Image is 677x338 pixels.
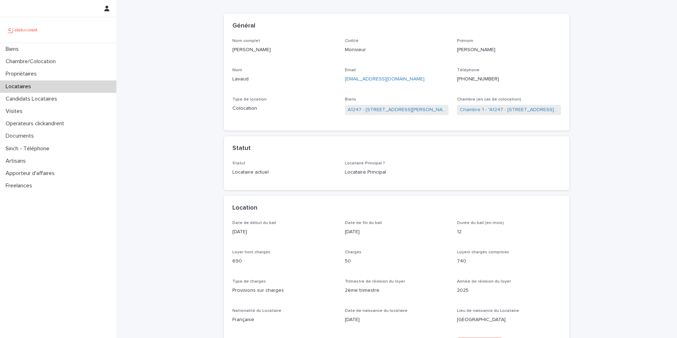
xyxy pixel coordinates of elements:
p: Colocation [232,105,336,112]
span: Nom complet [232,39,260,43]
span: Année de révision du loyer [457,279,511,284]
h2: Général [232,22,255,30]
p: Propriétaires [3,71,42,77]
p: 50 [345,258,449,265]
a: Chambre 1 - "A1247 - [STREET_ADDRESS][PERSON_NAME]" [460,106,558,114]
span: Téléphone [457,68,480,72]
h2: Statut [232,145,251,152]
p: [PERSON_NAME] [457,46,561,54]
span: Chambre (en cas de colocation) [457,97,521,102]
p: Locataire actuel [232,169,336,176]
span: Durée du bail (en mois) [457,221,504,225]
p: Apporteur d'affaires [3,170,60,177]
span: Loyers charges comprises [457,250,509,254]
p: Lavaud [232,76,336,83]
p: Chambre/Colocation [3,58,61,65]
span: Email [345,68,356,72]
h2: Location [232,204,257,212]
span: Locataire Principal ? [345,161,385,165]
p: Operateurs clickandrent [3,120,70,127]
a: A1247 - [STREET_ADDRESS][PERSON_NAME] [348,106,446,114]
span: Date de fin du bail [345,221,382,225]
p: [DATE] [232,228,336,236]
span: Loyer hors charges [232,250,270,254]
a: [EMAIL_ADDRESS][DOMAIN_NAME] [345,77,425,82]
span: Prénom [457,39,473,43]
span: Lieu de naissance du Locataire [457,309,519,313]
span: Trimestre de révision du loyer [345,279,405,284]
p: [DATE] [345,228,449,236]
p: Provisions sur charges [232,287,336,294]
span: Nationalité du Locataire [232,309,281,313]
ringoverc2c-84e06f14122c: Call with Ringover [457,77,499,82]
span: Type de charges [232,279,266,284]
p: Biens [3,46,24,53]
p: Freelances [3,182,38,189]
p: 740 [457,258,561,265]
p: [PERSON_NAME] [232,46,336,54]
span: Date de début du bail [232,221,276,225]
p: Sinch - Téléphone [3,145,55,152]
p: Monsieur [345,46,449,54]
span: Type de location [232,97,267,102]
p: Locataires [3,83,37,90]
p: [GEOGRAPHIC_DATA] [457,316,561,324]
p: Candidats Locataires [3,96,63,102]
span: Statut [232,161,245,165]
p: Française [232,316,336,324]
p: Artisans [3,158,31,164]
span: Biens [345,97,356,102]
span: Charges [345,250,361,254]
span: Nom [232,68,242,72]
p: Documents [3,133,39,139]
p: 2ème trimestre [345,287,449,294]
img: UCB0brd3T0yccxBKYDjQ [6,23,40,37]
p: 12 [457,228,561,236]
span: Date de naissance du locataire [345,309,408,313]
p: [DATE] [345,316,449,324]
span: Civilité [345,39,359,43]
p: Visites [3,108,28,115]
ringoverc2c-number-84e06f14122c: [PHONE_NUMBER] [457,77,499,82]
p: 690 [232,258,336,265]
p: Locataire Principal [345,169,449,176]
p: 2025 [457,287,561,294]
